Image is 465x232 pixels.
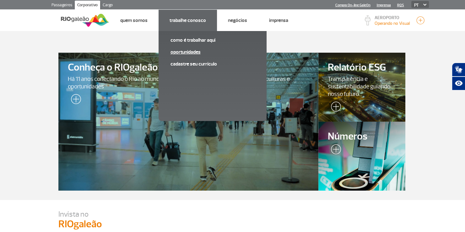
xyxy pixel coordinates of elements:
[335,3,370,7] a: Compra On-line GaleOn
[375,20,410,27] p: Visibilidade de 10000m
[49,1,75,11] a: Passageiros
[170,49,255,55] a: Oportunidades
[452,63,465,76] button: Abrir tradutor de língua de sinais.
[328,144,341,157] img: leia-mais
[328,102,341,114] img: leia-mais
[68,62,309,73] span: Conheça o RIOgaleão
[328,62,396,73] span: Relatório ESG
[269,17,288,24] a: Imprensa
[375,16,410,20] p: AEROPORTO
[120,17,148,24] a: Quem Somos
[75,1,100,11] a: Corporativo
[328,131,396,142] span: Números
[377,3,391,7] a: Imprensa
[452,63,465,90] div: Plugin de acessibilidade da Hand Talk.
[170,37,255,44] a: Como é trabalhar aqui
[328,75,396,98] span: Transparência e sustentabilidade guiando nosso futuro
[58,209,407,219] p: Invista no
[318,122,405,191] a: Números
[100,1,115,11] a: Cargo
[452,76,465,90] button: Abrir recursos assistivos.
[397,3,404,7] a: RQS
[170,17,206,24] a: Trabalhe Conosco
[68,75,309,90] span: Há 11 anos conectando o Rio ao mundo e sendo a porta de entrada para pessoas, culturas e oportuni...
[58,53,319,191] a: Conheça o RIOgaleãoHá 11 anos conectando o Rio ao mundo e sendo a porta de entrada para pessoas, ...
[318,53,405,122] a: Relatório ESGTransparência e sustentabilidade guiando nosso futuro
[68,94,81,107] img: leia-mais
[170,61,255,67] a: Cadastre seu currículo
[58,219,407,229] p: RIOgaleão
[228,17,247,24] a: Negócios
